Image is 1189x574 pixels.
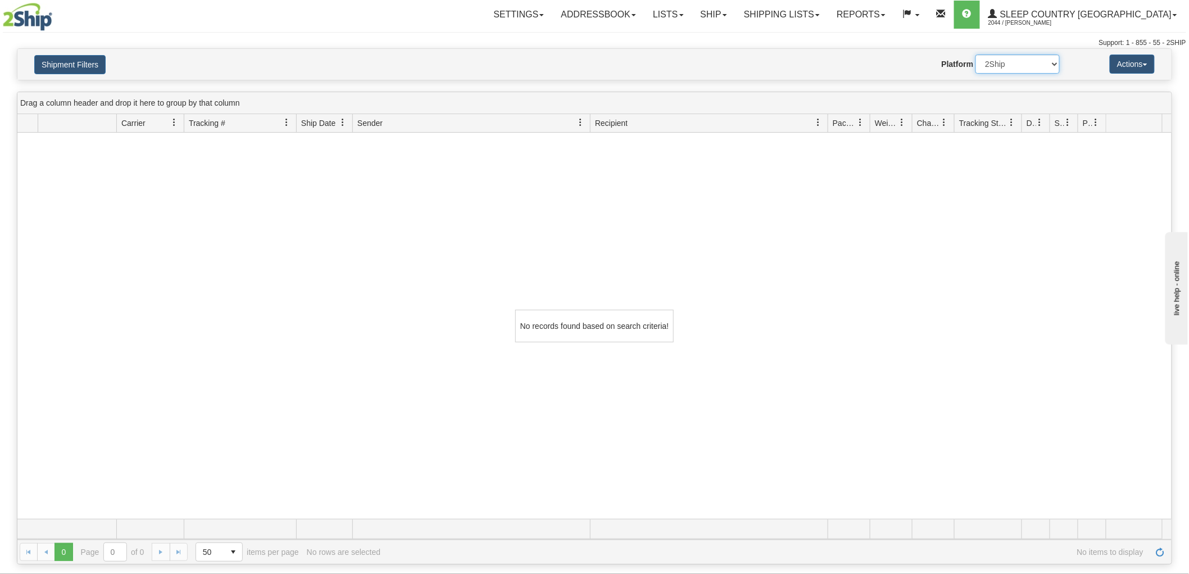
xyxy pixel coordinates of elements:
iframe: chat widget [1163,229,1188,344]
span: No items to display [388,548,1143,557]
span: Ship Date [301,117,335,129]
a: Reports [828,1,894,29]
a: Tracking # filter column settings [277,113,296,132]
a: Ship Date filter column settings [333,113,352,132]
a: Pickup Status filter column settings [1087,113,1106,132]
span: Sender [357,117,383,129]
a: Settings [485,1,552,29]
span: items per page [196,543,299,562]
a: Sender filter column settings [571,113,590,132]
a: Shipping lists [736,1,828,29]
span: Recipient [595,117,628,129]
div: grid grouping header [17,92,1172,114]
a: Packages filter column settings [851,113,870,132]
span: Page of 0 [81,543,144,562]
div: live help - online [8,10,104,18]
img: logo2044.jpg [3,3,52,31]
a: Tracking Status filter column settings [1002,113,1022,132]
span: Pickup Status [1083,117,1092,129]
div: Support: 1 - 855 - 55 - 2SHIP [3,38,1186,48]
div: No records found based on search criteria! [515,310,674,342]
span: Shipment Issues [1055,117,1064,129]
button: Actions [1110,55,1155,74]
a: Addressbook [552,1,645,29]
a: Weight filter column settings [893,113,912,132]
span: Delivery Status [1027,117,1036,129]
a: Recipient filter column settings [809,113,828,132]
span: Tracking Status [959,117,1008,129]
label: Platform [942,58,974,70]
a: Sleep Country [GEOGRAPHIC_DATA] 2044 / [PERSON_NAME] [980,1,1186,29]
span: Sleep Country [GEOGRAPHIC_DATA] [997,10,1172,19]
a: Refresh [1151,543,1169,561]
span: 2044 / [PERSON_NAME] [988,17,1073,29]
a: Charge filter column settings [935,113,954,132]
span: 50 [203,546,217,558]
span: Packages [833,117,856,129]
span: Page 0 [55,543,72,561]
button: Shipment Filters [34,55,106,74]
span: Page sizes drop down [196,543,243,562]
span: Weight [875,117,898,129]
a: Carrier filter column settings [165,113,184,132]
span: Carrier [121,117,146,129]
span: select [224,543,242,561]
span: Charge [917,117,941,129]
div: No rows are selected [307,548,381,557]
a: Lists [645,1,692,29]
span: Tracking # [189,117,225,129]
a: Ship [692,1,736,29]
a: Delivery Status filter column settings [1031,113,1050,132]
a: Shipment Issues filter column settings [1059,113,1078,132]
